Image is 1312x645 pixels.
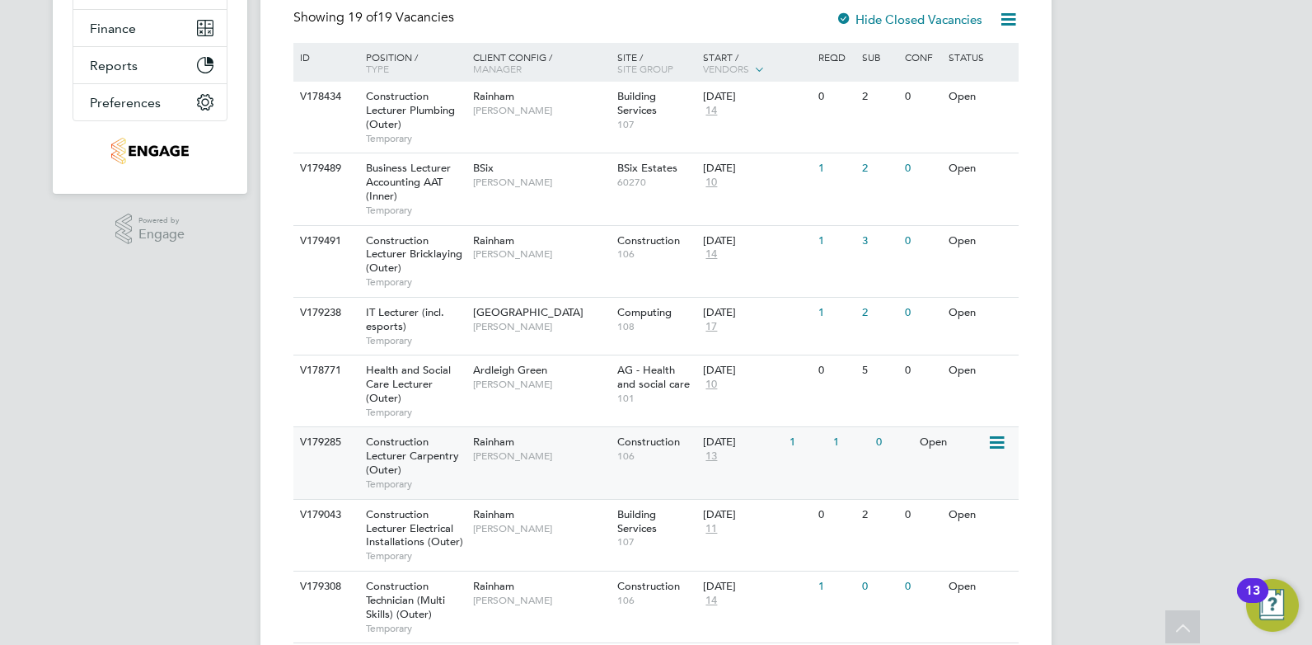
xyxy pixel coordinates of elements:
[617,247,696,261] span: 106
[858,298,901,328] div: 2
[138,214,185,228] span: Powered by
[617,305,672,319] span: Computing
[473,507,514,521] span: Rainham
[473,579,514,593] span: Rainham
[617,161,677,175] span: BSix Estates
[916,427,987,458] div: Open
[872,427,915,458] div: 0
[901,82,944,112] div: 0
[814,82,857,112] div: 0
[473,247,609,261] span: [PERSON_NAME]
[473,104,609,117] span: [PERSON_NAME]
[858,572,901,602] div: 0
[296,153,354,184] div: V179489
[944,43,1016,71] div: Status
[703,580,810,594] div: [DATE]
[366,549,465,563] span: Temporary
[617,392,696,405] span: 101
[901,43,944,71] div: Conf
[703,162,810,176] div: [DATE]
[617,320,696,333] span: 108
[703,104,719,118] span: 14
[366,478,465,491] span: Temporary
[473,161,494,175] span: BSix
[814,500,857,530] div: 0
[366,622,465,635] span: Temporary
[901,500,944,530] div: 0
[366,435,459,477] span: Construction Lecturer Carpentry (Outer)
[293,9,457,26] div: Showing
[703,378,719,392] span: 10
[703,247,719,261] span: 14
[1245,591,1260,612] div: 13
[901,298,944,328] div: 0
[73,10,227,46] button: Finance
[703,90,810,104] div: [DATE]
[901,153,944,184] div: 0
[354,43,469,82] div: Position /
[901,355,944,386] div: 0
[296,298,354,328] div: V179238
[473,435,514,449] span: Rainham
[944,82,1016,112] div: Open
[366,305,444,333] span: IT Lecturer (incl. esports)
[703,62,749,75] span: Vendors
[814,226,857,257] div: 1
[90,21,136,36] span: Finance
[944,355,1016,386] div: Open
[90,58,138,73] span: Reports
[1246,579,1299,632] button: Open Resource Center, 13 new notifications
[617,435,680,449] span: Construction
[617,450,696,463] span: 106
[366,62,389,75] span: Type
[858,226,901,257] div: 3
[90,95,161,111] span: Preferences
[703,320,719,334] span: 17
[703,435,781,450] div: [DATE]
[703,450,719,464] span: 13
[366,161,451,203] span: Business Lecturer Accounting AAT (Inner)
[836,12,982,27] label: Hide Closed Vacancies
[366,132,465,145] span: Temporary
[296,226,354,257] div: V179491
[366,579,445,621] span: Construction Technician (Multi Skills) (Outer)
[617,579,680,593] span: Construction
[473,305,583,319] span: [GEOGRAPHIC_DATA]
[296,355,354,386] div: V178771
[814,572,857,602] div: 1
[473,320,609,333] span: [PERSON_NAME]
[348,9,454,26] span: 19 Vacancies
[348,9,377,26] span: 19 of
[944,500,1016,530] div: Open
[111,138,188,164] img: jjfox-logo-retina.png
[617,363,690,391] span: AG - Health and social care
[785,427,828,458] div: 1
[366,363,451,405] span: Health and Social Care Lecturer (Outer)
[814,355,857,386] div: 0
[858,82,901,112] div: 2
[858,500,901,530] div: 2
[944,226,1016,257] div: Open
[814,43,857,71] div: Reqd
[296,500,354,530] div: V179043
[473,89,514,103] span: Rainham
[473,233,514,247] span: Rainham
[858,355,901,386] div: 5
[829,427,872,458] div: 1
[473,62,522,75] span: Manager
[703,522,719,536] span: 11
[699,43,814,84] div: Start /
[73,47,227,83] button: Reports
[296,572,354,602] div: V179308
[366,89,455,131] span: Construction Lecturer Plumbing (Outer)
[858,153,901,184] div: 2
[473,378,609,391] span: [PERSON_NAME]
[366,233,462,275] span: Construction Lecturer Bricklaying (Outer)
[366,334,465,347] span: Temporary
[473,594,609,607] span: [PERSON_NAME]
[617,89,657,117] span: Building Services
[944,153,1016,184] div: Open
[703,176,719,190] span: 10
[814,153,857,184] div: 1
[73,138,227,164] a: Go to home page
